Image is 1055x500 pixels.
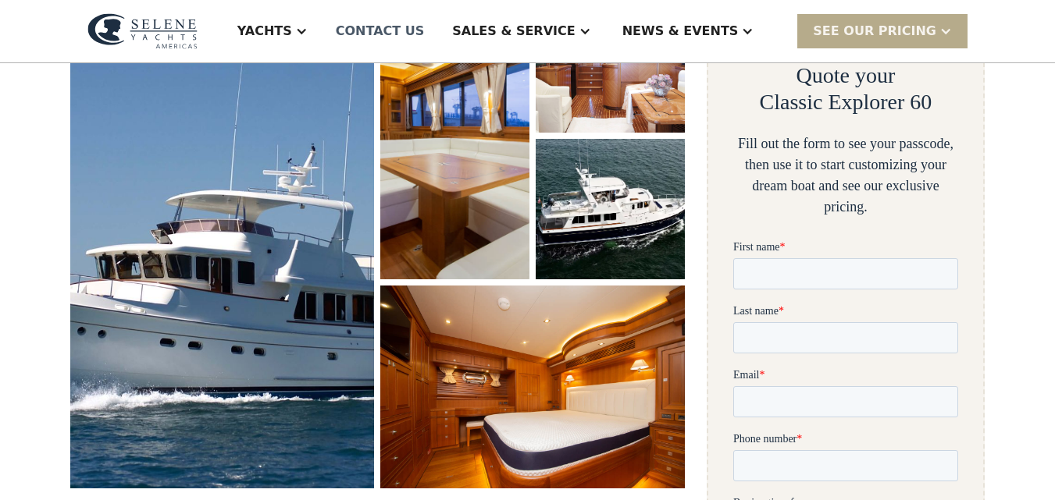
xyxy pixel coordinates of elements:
a: open lightbox [380,285,684,488]
div: Contact US [336,22,425,41]
div: Yachts [237,22,292,41]
h2: Classic Explorer 60 [760,89,932,115]
a: open lightbox [536,139,685,279]
div: Sales & Service [452,22,575,41]
div: SEE Our Pricing [797,14,968,48]
h2: Quote your [797,62,896,89]
div: News & EVENTS [622,22,739,41]
div: SEE Our Pricing [813,22,936,41]
div: Fill out the form to see your passcode, then use it to start customizing your dream boat and see ... [733,133,958,218]
img: logo [87,13,198,49]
